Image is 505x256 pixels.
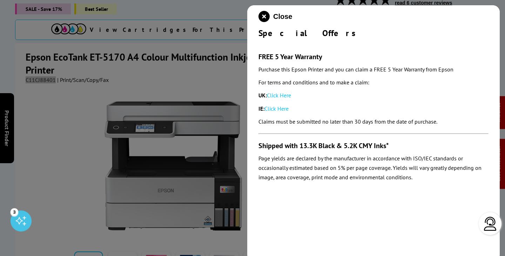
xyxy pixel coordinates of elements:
[11,208,18,216] div: 3
[258,78,489,87] p: For terms and conditions and to make a claim:
[258,65,489,74] p: Purchase this Epson Printer and you can claim a FREE 5 Year Warranty from Epson
[267,92,291,99] a: Click Here
[258,141,489,150] h3: Shipped with 13.3K Black & 5.2K CMY Inks*
[258,52,489,61] h3: FREE 5 Year Warranty
[258,117,489,126] p: Claims must be submitted no later than 30 days from the date of purchase.
[258,92,267,99] strong: UK:
[258,155,482,181] em: Page yields are declared by the manufacturer in accordance with ISO/IEC standards or occasionally...
[273,13,292,21] span: Close
[258,28,489,39] div: Special Offers
[258,11,292,22] button: close modal
[264,105,289,112] a: Click Here
[483,217,497,231] img: user-headset-light.svg
[258,105,264,112] strong: IE:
